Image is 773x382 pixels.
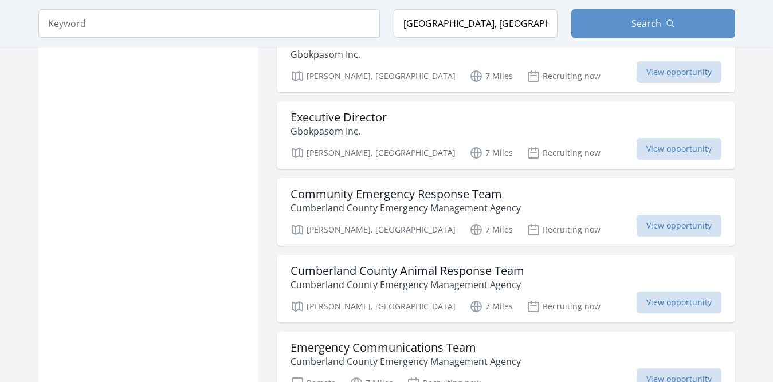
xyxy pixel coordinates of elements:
[291,124,387,138] p: Gbokpasom Inc.
[631,17,661,30] span: Search
[291,111,387,124] h3: Executive Director
[277,101,735,169] a: Executive Director Gbokpasom Inc. [PERSON_NAME], [GEOGRAPHIC_DATA] 7 Miles Recruiting now View op...
[527,223,601,237] p: Recruiting now
[637,138,721,160] span: View opportunity
[291,341,521,355] h3: Emergency Communications Team
[469,69,513,83] p: 7 Miles
[291,264,524,278] h3: Cumberland County Animal Response Team
[291,355,521,368] p: Cumberland County Emergency Management Agency
[291,187,521,201] h3: Community Emergency Response Team
[637,292,721,313] span: View opportunity
[291,223,456,237] p: [PERSON_NAME], [GEOGRAPHIC_DATA]
[277,255,735,322] a: Cumberland County Animal Response Team Cumberland County Emergency Management Agency [PERSON_NAME...
[637,215,721,237] span: View opportunity
[291,278,524,292] p: Cumberland County Emergency Management Agency
[527,69,601,83] p: Recruiting now
[291,201,521,215] p: Cumberland County Emergency Management Agency
[469,146,513,160] p: 7 Miles
[291,300,456,313] p: [PERSON_NAME], [GEOGRAPHIC_DATA]
[394,9,558,38] input: Location
[277,25,735,92] a: Board of Directors Gbokpasom Inc. [PERSON_NAME], [GEOGRAPHIC_DATA] 7 Miles Recruiting now View op...
[637,61,721,83] span: View opportunity
[469,223,513,237] p: 7 Miles
[38,9,380,38] input: Keyword
[291,48,389,61] p: Gbokpasom Inc.
[527,300,601,313] p: Recruiting now
[291,146,456,160] p: [PERSON_NAME], [GEOGRAPHIC_DATA]
[277,178,735,246] a: Community Emergency Response Team Cumberland County Emergency Management Agency [PERSON_NAME], [G...
[291,69,456,83] p: [PERSON_NAME], [GEOGRAPHIC_DATA]
[527,146,601,160] p: Recruiting now
[571,9,735,38] button: Search
[469,300,513,313] p: 7 Miles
